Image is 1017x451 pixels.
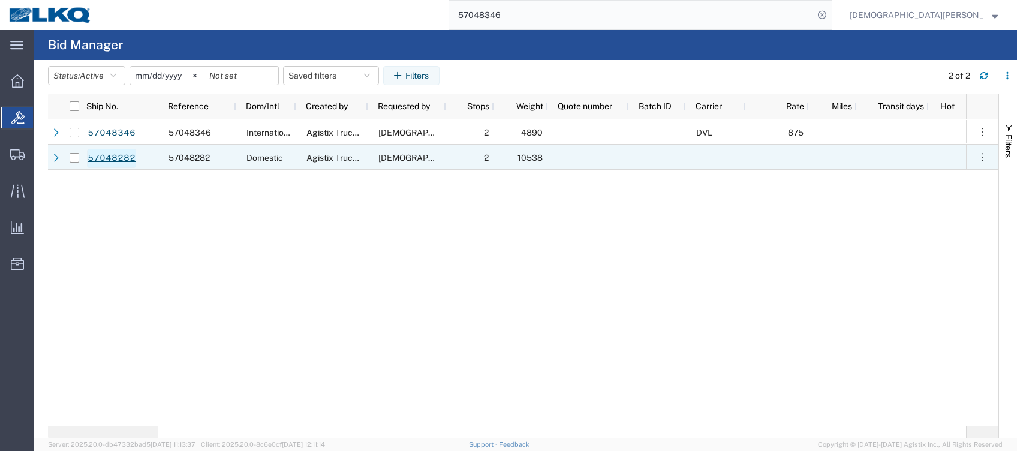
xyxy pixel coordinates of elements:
[80,71,104,80] span: Active
[378,153,540,163] span: Kristen Lund
[201,441,325,448] span: Client: 2025.20.0-8c6e0cf
[282,441,325,448] span: [DATE] 12:11:14
[204,67,278,85] input: Not set
[850,8,983,22] span: Kristen Lund
[306,153,409,163] span: Agistix Truckload Services
[246,128,296,137] span: International
[169,153,210,163] span: 57048282
[849,8,1000,22] button: [DEMOGRAPHIC_DATA][PERSON_NAME]
[86,101,118,111] span: Ship No.
[130,67,204,85] input: Not set
[949,70,970,82] div: 2 of 2
[469,441,499,448] a: Support
[866,101,924,111] span: Transit days
[246,101,279,111] span: Dom/Intl
[48,66,125,85] button: Status:Active
[521,128,543,137] span: 4890
[151,441,195,448] span: [DATE] 11:13:37
[696,128,712,137] span: DVL
[383,66,440,85] button: Filters
[517,153,543,163] span: 10538
[168,101,209,111] span: Reference
[48,30,123,60] h4: Bid Manager
[306,128,409,137] span: Agistix Truckload Services
[818,440,1003,450] span: Copyright © [DATE]-[DATE] Agistix Inc., All Rights Reserved
[696,101,722,111] span: Carrier
[484,153,489,163] span: 2
[499,441,529,448] a: Feedback
[246,153,283,163] span: Domestic
[8,6,92,24] img: logo
[456,101,489,111] span: Stops
[1004,134,1013,158] span: Filters
[378,128,540,137] span: Kristen Lund
[558,101,612,111] span: Quote number
[48,441,195,448] span: Server: 2025.20.0-db47332bad5
[169,128,211,137] span: 57048346
[639,101,672,111] span: Batch ID
[87,149,136,168] a: 57048282
[756,101,804,111] span: Rate
[788,128,804,137] span: 875
[306,101,348,111] span: Created by
[819,101,852,111] span: Miles
[504,101,543,111] span: Weight
[484,128,489,137] span: 2
[940,101,955,111] span: Hot
[449,1,814,29] input: Search for shipment number, reference number
[378,101,430,111] span: Requested by
[87,124,136,143] a: 57048346
[283,66,379,85] button: Saved filters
